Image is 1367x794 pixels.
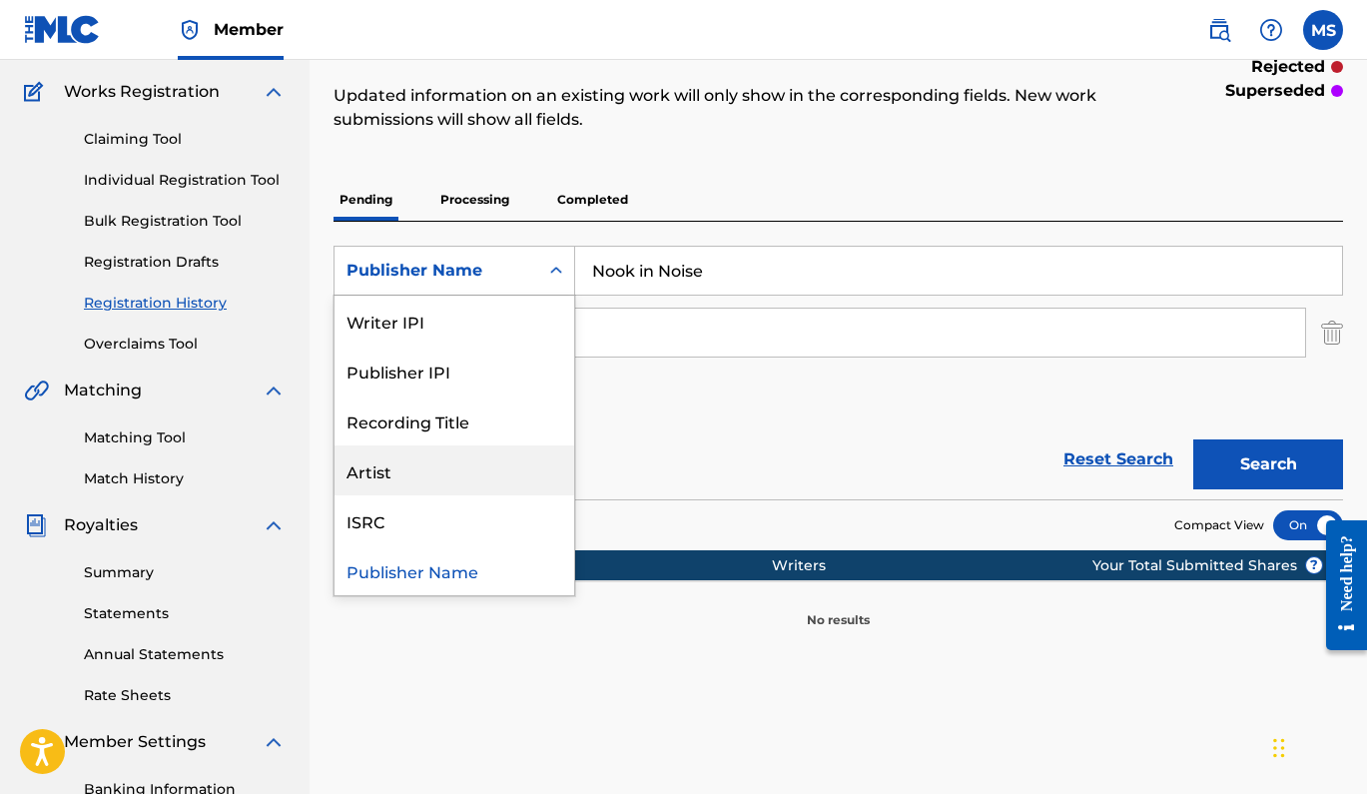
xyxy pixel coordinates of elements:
[262,730,286,754] img: expand
[24,730,48,754] img: Member Settings
[1199,10,1239,50] a: Public Search
[551,179,634,221] p: Completed
[84,644,286,665] a: Annual Statements
[84,562,286,583] a: Summary
[335,296,574,346] div: Writer IPI
[84,293,286,314] a: Registration History
[1251,10,1291,50] div: Help
[1251,55,1325,79] p: rejected
[335,495,574,545] div: ISRC
[64,730,206,754] span: Member Settings
[772,555,1155,576] div: Writers
[84,685,286,706] a: Rate Sheets
[334,84,1110,132] p: Updated information on an existing work will only show in the corresponding fields. New work subm...
[84,468,286,489] a: Match History
[1053,437,1183,481] a: Reset Search
[214,18,284,41] span: Member
[1225,79,1325,103] p: superseded
[1273,718,1285,778] div: Drag
[84,211,286,232] a: Bulk Registration Tool
[24,379,49,402] img: Matching
[334,179,398,221] p: Pending
[64,513,138,537] span: Royalties
[178,18,202,42] img: Top Rightsholder
[1303,10,1343,50] div: User Menu
[24,80,50,104] img: Works Registration
[64,379,142,402] span: Matching
[335,545,574,595] div: Publisher Name
[807,587,870,629] p: No results
[1193,439,1343,489] button: Search
[1259,18,1283,42] img: help
[262,513,286,537] img: expand
[24,15,101,44] img: MLC Logo
[24,513,48,537] img: Royalties
[1267,698,1367,794] iframe: Chat Widget
[335,445,574,495] div: Artist
[84,252,286,273] a: Registration Drafts
[346,259,526,283] div: Publisher Name
[262,80,286,104] img: expand
[1306,557,1322,573] span: ?
[84,334,286,355] a: Overclaims Tool
[334,246,1343,499] form: Search Form
[84,170,286,191] a: Individual Registration Tool
[335,396,574,445] div: Recording Title
[335,346,574,396] div: Publisher IPI
[84,427,286,448] a: Matching Tool
[434,179,515,221] p: Processing
[1092,555,1323,576] span: Your Total Submitted Shares
[84,603,286,624] a: Statements
[1207,18,1231,42] img: search
[84,129,286,150] a: Claiming Tool
[1174,516,1264,534] span: Compact View
[64,80,220,104] span: Works Registration
[1311,503,1367,668] iframe: Resource Center
[262,379,286,402] img: expand
[1321,308,1343,358] img: Delete Criterion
